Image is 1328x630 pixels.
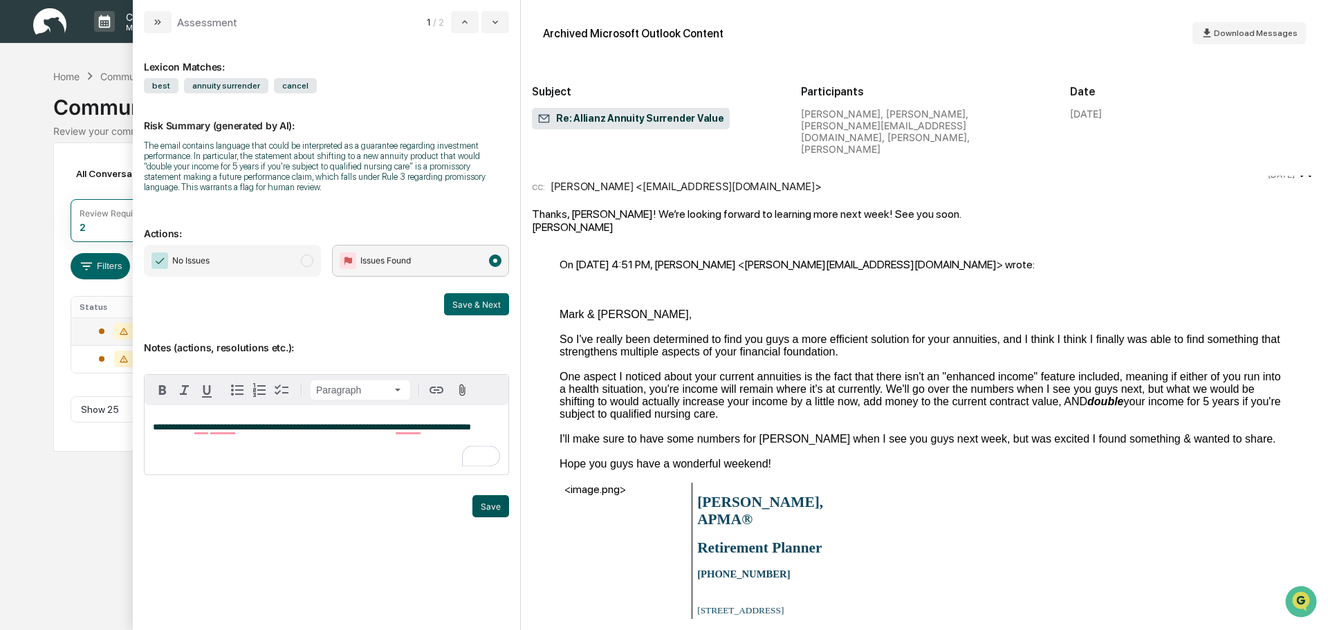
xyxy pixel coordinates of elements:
[28,174,89,188] span: Preclearance
[28,201,87,214] span: Data Lookup
[560,333,1289,358] div: So I've really been determined to find you guys a more efficient solution for your annuities, and...
[1192,22,1306,44] button: Download Messages
[1070,85,1317,98] h2: Date
[532,221,1317,234] div: [PERSON_NAME]
[444,293,509,315] button: Save & Next
[53,71,80,82] div: Home
[560,433,1289,445] div: I'll make sure to have some numbers for [PERSON_NAME] when I see you guys next week, but was exci...
[100,176,111,187] div: 🗄️
[196,379,218,401] button: Underline
[144,103,509,131] p: Risk Summary (generated by AI):
[235,110,252,127] button: Start new chat
[151,379,174,401] button: Bold
[697,568,790,580] b: [PHONE_NUMBER]
[532,85,779,98] h2: Subject
[560,258,1289,284] blockquote: On [DATE] 4:51 PM, [PERSON_NAME] <[PERSON_NAME][EMAIL_ADDRESS][DOMAIN_NAME]> wrote:
[360,254,411,268] span: Issues Found
[560,371,1289,420] div: One aspect I noticed about your current annuities is the fact that there isn't an "enhanced incom...
[564,483,687,496] div: <image.png>
[172,254,210,268] span: No Issues
[801,85,1048,98] h2: Participants
[144,44,509,73] div: Lexicon Matches:
[144,211,509,239] p: Actions:
[184,78,268,93] span: annuity surrender
[100,71,212,82] div: Communications Archive
[560,308,1289,321] div: Mark & [PERSON_NAME],
[427,17,430,28] span: 1
[1214,28,1298,38] span: Download Messages
[560,458,1289,470] div: Hope you guys have a wonderful weekend!
[95,169,177,194] a: 🗄️Attestations
[801,108,1048,155] div: [PERSON_NAME], [PERSON_NAME], [PERSON_NAME][EMAIL_ADDRESS][DOMAIN_NAME], [PERSON_NAME], [PERSON_N...
[115,11,185,23] p: Calendar
[80,221,86,233] div: 2
[115,23,185,33] p: Manage Tasks
[8,195,93,220] a: 🔎Data Lookup
[532,207,1317,221] div: Thanks, [PERSON_NAME]! We’re looking forward to learning more next week! See you soon.
[14,202,25,213] div: 🔎
[433,17,448,28] span: / 2
[144,140,509,192] div: The email contains language that could be interpreted as a guarantee regarding investment perform...
[14,176,25,187] div: 🖐️
[53,125,1275,137] div: Review your communication records across channels
[1284,584,1321,622] iframe: Open customer support
[47,120,175,131] div: We're available if you need us!
[1087,396,1123,407] i: double
[47,106,227,120] div: Start new chat
[145,405,508,474] div: To enrich screen reader interactions, please activate Accessibility in Grammarly extension settings
[80,208,146,219] div: Review Required
[537,112,724,126] span: Re: Allianz Annuity Surrender Value
[532,180,545,193] span: cc:
[151,252,168,269] img: Checkmark
[697,605,784,615] span: [STREET_ADDRESS]
[114,174,172,188] span: Attestations
[138,234,167,245] span: Pylon
[144,325,509,353] p: Notes (actions, resolutions etc.):
[697,618,791,628] span: [GEOGRAPHIC_DATA]
[53,84,1275,120] div: Communications Archive
[98,234,167,245] a: Powered byPylon
[1070,108,1102,120] div: [DATE]
[472,495,509,517] button: Save
[274,78,317,93] span: cancel
[174,379,196,401] button: Italic
[71,163,175,185] div: All Conversations
[71,297,162,317] th: Status
[177,16,237,29] div: Assessment
[543,27,723,40] div: Archived Microsoft Outlook Content
[144,78,178,93] span: best
[311,380,410,400] button: Block type
[14,29,252,51] p: How can we help?
[14,106,39,131] img: 1746055101610-c473b297-6a78-478c-a979-82029cc54cd1
[340,252,356,269] img: Flag
[33,8,66,35] img: logo
[697,494,823,528] b: [PERSON_NAME], APMA®
[551,180,822,193] div: [PERSON_NAME] <[EMAIL_ADDRESS][DOMAIN_NAME]>
[450,381,474,400] button: Attach files
[697,539,822,556] b: Retirement Planner
[8,169,95,194] a: 🖐️Preclearance
[71,253,131,279] button: Filters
